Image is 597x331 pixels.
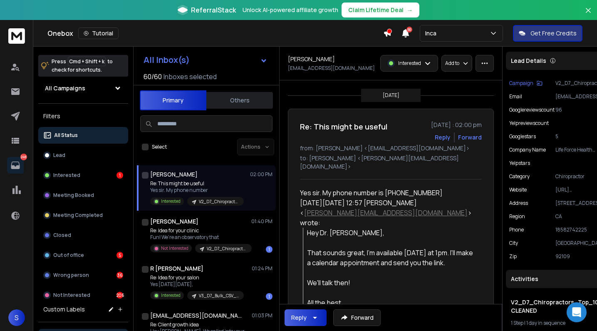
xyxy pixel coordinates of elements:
button: Forward [333,309,381,326]
p: Re: This might be useful [150,180,244,187]
p: Lead Details [511,57,546,65]
button: Campaign [509,80,543,87]
h1: [PERSON_NAME] [288,55,335,63]
p: [DATE] [383,92,399,99]
div: We'll talk then! [307,278,475,288]
button: Get Free Credits [513,25,582,42]
button: Claim Lifetime Deal→ [342,2,419,17]
p: 01:24 PM [252,265,272,272]
p: Meeting Completed [53,212,103,219]
p: yelpstars [509,160,530,167]
p: to: [PERSON_NAME] <[PERSON_NAME][EMAIL_ADDRESS][DOMAIN_NAME]> [300,154,482,171]
button: Interested1 [38,167,128,184]
p: 248 [20,154,27,160]
p: website [509,187,527,193]
p: Not Interested [53,292,90,299]
h1: [EMAIL_ADDRESS][DOMAIN_NAME] [150,311,242,320]
p: Yes [DATE][DATE], [150,281,244,288]
p: Company Name [509,147,546,153]
p: Yes sir. My phone number [150,187,244,194]
p: Lead [53,152,65,159]
button: All Status [38,127,128,144]
p: Fun! We're an observatory that [150,234,250,241]
div: Onebox [47,27,383,39]
button: Others [206,91,273,110]
p: Email [509,93,522,100]
label: Select [152,144,167,150]
div: 206 [116,292,123,299]
p: googlestars [509,133,536,140]
button: Reply [285,309,327,326]
p: 01:03 PM [252,312,272,319]
p: 01:40 PM [251,218,272,225]
p: V3_D7_Bulk_CSV_Hair_Salons_Top_100_Cities_Usa_CLEANED [199,293,239,299]
button: Out of office5 [38,247,128,264]
button: Reply [435,133,451,142]
button: Tutorial [78,27,119,39]
div: All the best, [307,298,475,308]
p: Meeting Booked [53,192,94,199]
h1: All Campaigns [45,84,85,92]
a: 248 [7,157,24,174]
p: region [509,213,525,220]
p: Interested [161,292,181,299]
p: address [509,200,528,207]
button: All Inbox(s) [137,52,274,68]
p: Not Interested [161,245,188,251]
button: Closed [38,227,128,244]
p: Re: Idea for your clinic [150,227,250,234]
button: Meeting Booked [38,187,128,204]
div: 36 [116,272,123,279]
p: googlereviewscount [509,107,555,113]
h1: [PERSON_NAME] [150,217,198,226]
p: Unlock AI-powered affiliate growth [243,6,338,14]
p: zip [509,253,517,260]
p: Interested [398,60,421,67]
button: Lead [38,147,128,164]
div: Reply [291,314,307,322]
span: → [407,6,413,14]
a: [PERSON_NAME][EMAIL_ADDRESS][DOMAIN_NAME] [304,208,468,217]
button: Wrong person36 [38,267,128,284]
p: from: [PERSON_NAME] <[EMAIL_ADDRESS][DOMAIN_NAME]> [300,144,482,152]
p: Interested [161,198,181,204]
button: Primary [140,90,206,110]
p: V2_D7_Chiropractors_Top_100_Usa_Cities-CLEANED [199,199,239,205]
p: Press to check for shortcuts. [52,57,113,74]
button: All Campaigns [38,80,128,97]
p: city [509,240,518,246]
span: 1 day in sequence [526,319,565,326]
button: S [8,309,25,326]
div: [DATE][DATE] 12:57 [PERSON_NAME] < > wrote: [300,198,475,228]
p: Re: Client growth idea [150,321,245,328]
span: Cmd + Shift + k [68,57,106,66]
p: Closed [53,232,71,239]
p: Re: Idea for your salon [150,274,244,281]
h1: All Inbox(s) [144,56,190,64]
p: Interested [53,172,80,179]
p: yelpreviewscount [509,120,549,127]
button: Not Interested206 [38,287,128,304]
p: 02:00 PM [250,171,272,178]
p: [DATE] : 02:00 pm [431,121,482,129]
h3: Inboxes selected [163,72,217,82]
p: category [509,173,530,180]
span: 50 [406,27,412,32]
div: 1 [116,172,123,179]
div: 1 [266,293,272,300]
h3: Filters [38,110,128,122]
h1: [PERSON_NAME] [150,170,198,179]
div: Hey Dr. [PERSON_NAME], [307,228,475,238]
div: 1 [266,246,272,253]
div: Forward [458,133,482,142]
h1: Re: This might be useful [300,121,387,132]
p: Phone [509,226,524,233]
p: Out of office [53,252,84,259]
div: 5 [116,252,123,259]
p: Add to [445,60,459,67]
p: V2_D7_Chiropractors_Top_100_Usa_Cities-CLEANED [207,246,247,252]
p: [EMAIL_ADDRESS][DOMAIN_NAME] [288,65,375,72]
